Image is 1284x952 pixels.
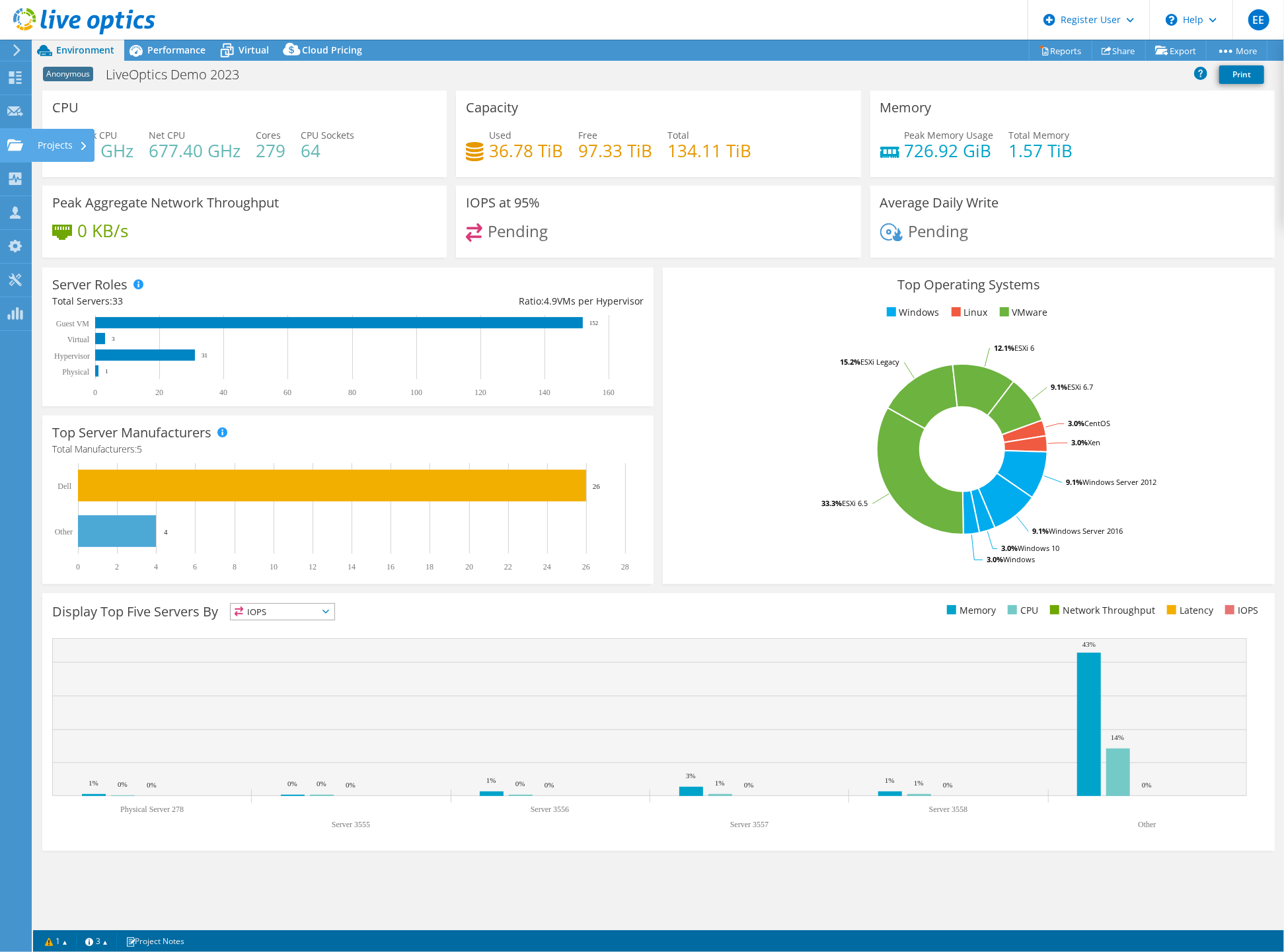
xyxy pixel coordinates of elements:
[842,498,868,508] tspan: ESXi 6.5
[466,100,518,115] h3: Capacity
[317,780,326,787] text: 0%
[929,805,967,814] text: Server 3558
[593,482,601,490] text: 26
[301,129,354,141] span: CPU Sockets
[52,294,348,309] div: Total Servers:
[348,294,644,309] div: Ratio: VMs per Hypervisor
[1014,343,1034,353] tspan: ESXi 6
[31,129,94,162] div: Projects
[76,129,117,141] span: Peak CPU
[1142,781,1152,789] text: 0%
[56,44,114,56] span: Environment
[89,779,98,787] text: 1%
[231,604,334,620] span: IOPS
[1018,543,1059,553] tspan: Windows 10
[515,780,525,787] text: 0%
[1138,820,1156,829] text: Other
[994,343,1014,353] tspan: 12.1%
[987,554,1003,564] tspan: 3.0%
[1084,418,1110,428] tspan: CentOS
[884,305,940,320] li: Windows
[256,129,281,141] span: Cores
[54,351,90,361] text: Hypervisor
[52,442,644,457] h4: Total Manufacturers:
[332,820,370,829] text: Server 3555
[1166,14,1178,26] svg: \n
[1111,733,1124,741] text: 14%
[744,781,754,789] text: 0%
[531,805,569,814] text: Server 3556
[943,781,953,789] text: 0%
[504,562,512,571] text: 22
[120,805,184,814] text: Physical Server 278
[880,100,932,115] h3: Memory
[1067,382,1093,392] tspan: ESXi 6.7
[686,772,696,780] text: 3%
[488,220,548,242] span: Pending
[346,781,356,789] text: 0%
[309,562,317,571] text: 12
[147,44,206,56] span: Performance
[155,388,163,397] text: 20
[667,143,751,158] h4: 134.11 TiB
[112,336,115,342] text: 3
[112,295,123,307] span: 33
[56,319,89,328] text: Guest VM
[426,562,434,571] text: 18
[486,776,496,784] text: 1%
[466,196,540,210] h3: IOPS at 95%
[544,295,557,307] span: 4.9
[1071,437,1088,447] tspan: 3.0%
[57,482,71,491] text: Dell
[489,143,563,158] h4: 36.78 TiB
[1047,603,1155,618] li: Network Throughput
[474,388,486,397] text: 120
[62,367,89,377] text: Physical
[52,196,279,210] h3: Peak Aggregate Network Throughput
[673,277,1264,292] h3: Top Operating Systems
[545,781,554,789] text: 0%
[52,277,128,292] h3: Server Roles
[621,562,629,571] text: 28
[840,357,860,367] tspan: 15.2%
[67,335,90,344] text: Virtual
[1001,543,1018,553] tspan: 3.0%
[1004,603,1038,618] li: CPU
[860,357,899,367] tspan: ESXi Legacy
[914,779,924,787] text: 1%
[603,388,615,397] text: 160
[489,129,511,141] span: Used
[1222,603,1258,618] li: IOPS
[543,562,551,571] text: 24
[36,933,77,949] a: 1
[908,220,968,242] span: Pending
[1145,40,1207,61] a: Export
[193,562,197,571] text: 6
[1248,9,1269,30] span: EE
[715,779,725,787] text: 1%
[283,388,291,397] text: 60
[1003,554,1035,564] tspan: Windows
[997,305,1048,320] li: VMware
[105,368,108,375] text: 1
[578,129,597,141] span: Free
[1029,40,1092,61] a: Reports
[270,562,278,571] text: 10
[905,129,994,141] span: Peak Memory Usage
[348,388,356,397] text: 80
[465,562,473,571] text: 20
[730,820,769,829] text: Server 3557
[589,320,599,326] text: 152
[667,129,689,141] span: Total
[202,352,208,359] text: 31
[164,528,168,536] text: 4
[410,388,422,397] text: 100
[137,443,142,455] span: 5
[147,781,157,789] text: 0%
[301,143,354,158] h4: 64
[302,44,362,56] span: Cloud Pricing
[77,223,128,238] h4: 0 KB/s
[52,100,79,115] h3: CPU
[1082,640,1096,648] text: 43%
[154,562,158,571] text: 4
